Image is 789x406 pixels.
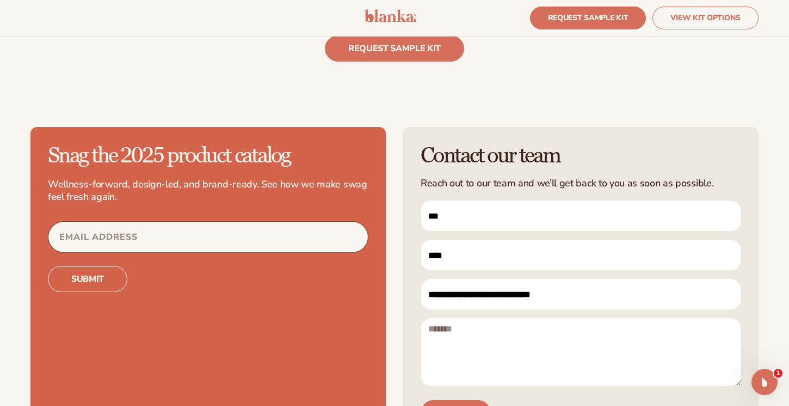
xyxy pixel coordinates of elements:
iframe: Intercom live chat [751,369,778,395]
a: VIEW KIT OPTIONS [652,7,759,29]
h2: Snag the 2025 product catalog [48,144,368,167]
button: Subscribe [48,266,127,292]
a: REQUEST SAMPLE KIT [530,7,646,29]
a: REQUEST SAMPLE KIT [325,35,464,62]
img: logo [365,9,416,22]
span: 1 [774,369,782,378]
p: Wellness-forward, design-led, and brand-ready. See how we make swag feel fresh again. [48,178,368,204]
h2: Contact our team [421,144,741,167]
p: Reach out to our team and we’ll get back to you as soon as possible. [421,177,741,190]
a: logo [365,9,416,27]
